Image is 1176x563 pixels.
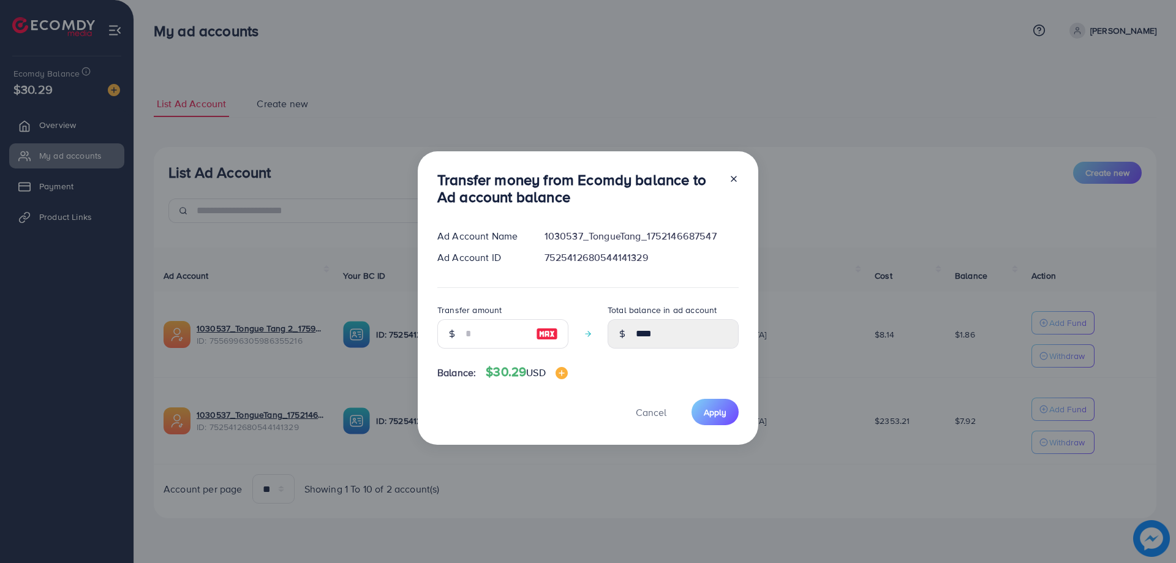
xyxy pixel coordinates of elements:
[437,304,502,316] label: Transfer amount
[620,399,682,425] button: Cancel
[704,406,726,418] span: Apply
[437,171,719,206] h3: Transfer money from Ecomdy balance to Ad account balance
[536,327,558,341] img: image
[535,251,748,265] div: 7525412680544141329
[526,366,545,379] span: USD
[428,229,535,243] div: Ad Account Name
[535,229,748,243] div: 1030537_TongueTang_1752146687547
[636,406,666,419] span: Cancel
[437,366,476,380] span: Balance:
[608,304,717,316] label: Total balance in ad account
[692,399,739,425] button: Apply
[428,251,535,265] div: Ad Account ID
[556,367,568,379] img: image
[486,365,567,380] h4: $30.29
